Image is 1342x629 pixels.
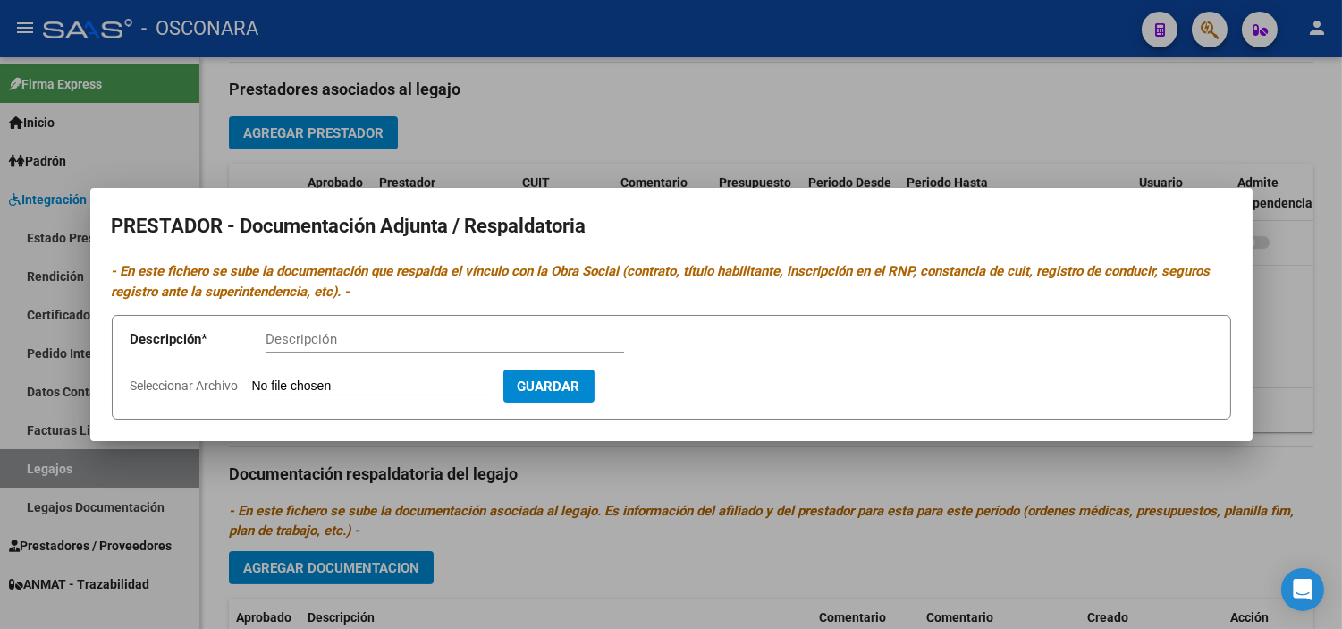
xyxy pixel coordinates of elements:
[518,378,580,395] span: Guardar
[1281,568,1324,611] div: Open Intercom Messenger
[112,263,1211,300] i: - En este fichero se sube la documentación que respalda el vínculo con la Obra Social (contrato, ...
[112,209,1231,243] h2: PRESTADOR - Documentación Adjunta / Respaldatoria
[131,378,239,393] span: Seleccionar Archivo
[503,370,595,403] button: Guardar
[131,329,266,350] p: Descripción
